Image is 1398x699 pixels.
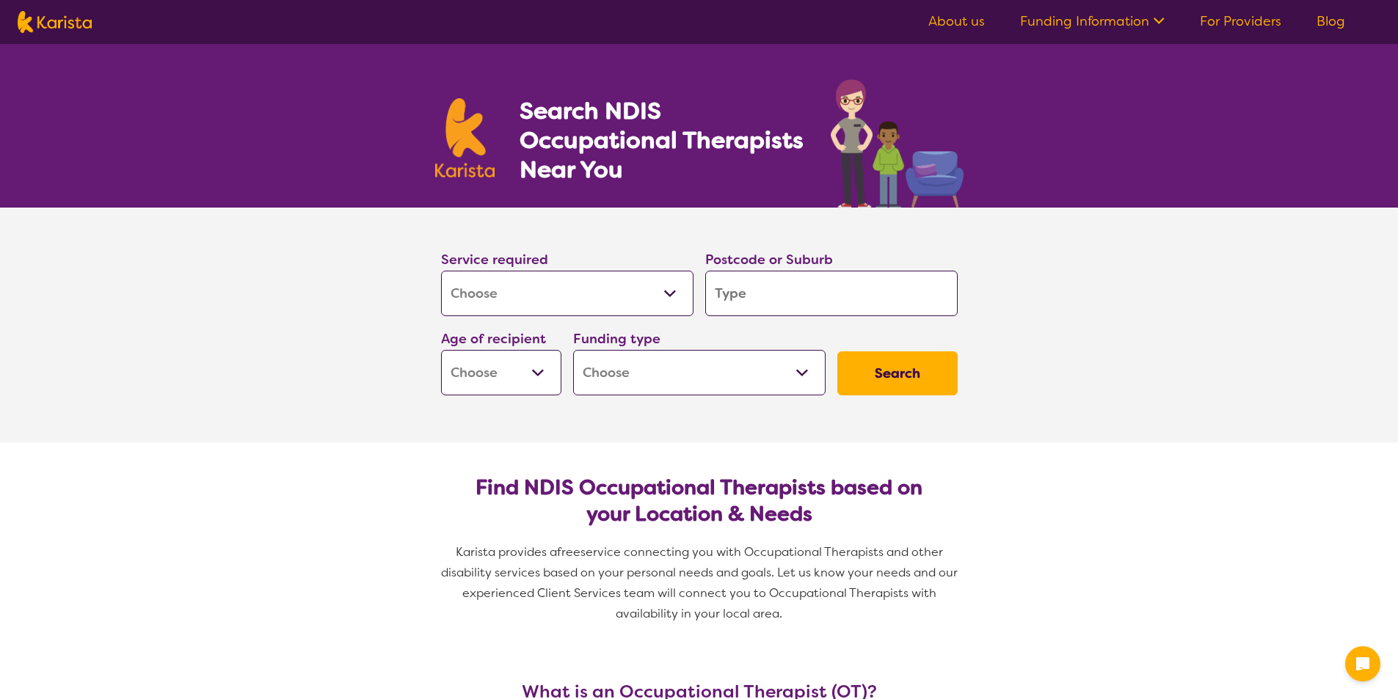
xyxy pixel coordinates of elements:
img: occupational-therapy [831,79,964,208]
h1: Search NDIS Occupational Therapists Near You [520,96,805,184]
label: Service required [441,251,548,268]
label: Age of recipient [441,330,546,348]
a: Funding Information [1020,12,1165,30]
span: Karista provides a [456,544,557,560]
label: Funding type [573,330,660,348]
a: About us [928,12,985,30]
img: Karista logo [18,11,92,33]
label: Postcode or Suburb [705,251,833,268]
a: For Providers [1200,12,1281,30]
img: Karista logo [435,98,495,178]
button: Search [837,351,958,395]
input: Type [705,271,958,316]
span: free [557,544,580,560]
span: service connecting you with Occupational Therapists and other disability services based on your p... [441,544,961,621]
h2: Find NDIS Occupational Therapists based on your Location & Needs [453,475,946,527]
a: Blog [1317,12,1345,30]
